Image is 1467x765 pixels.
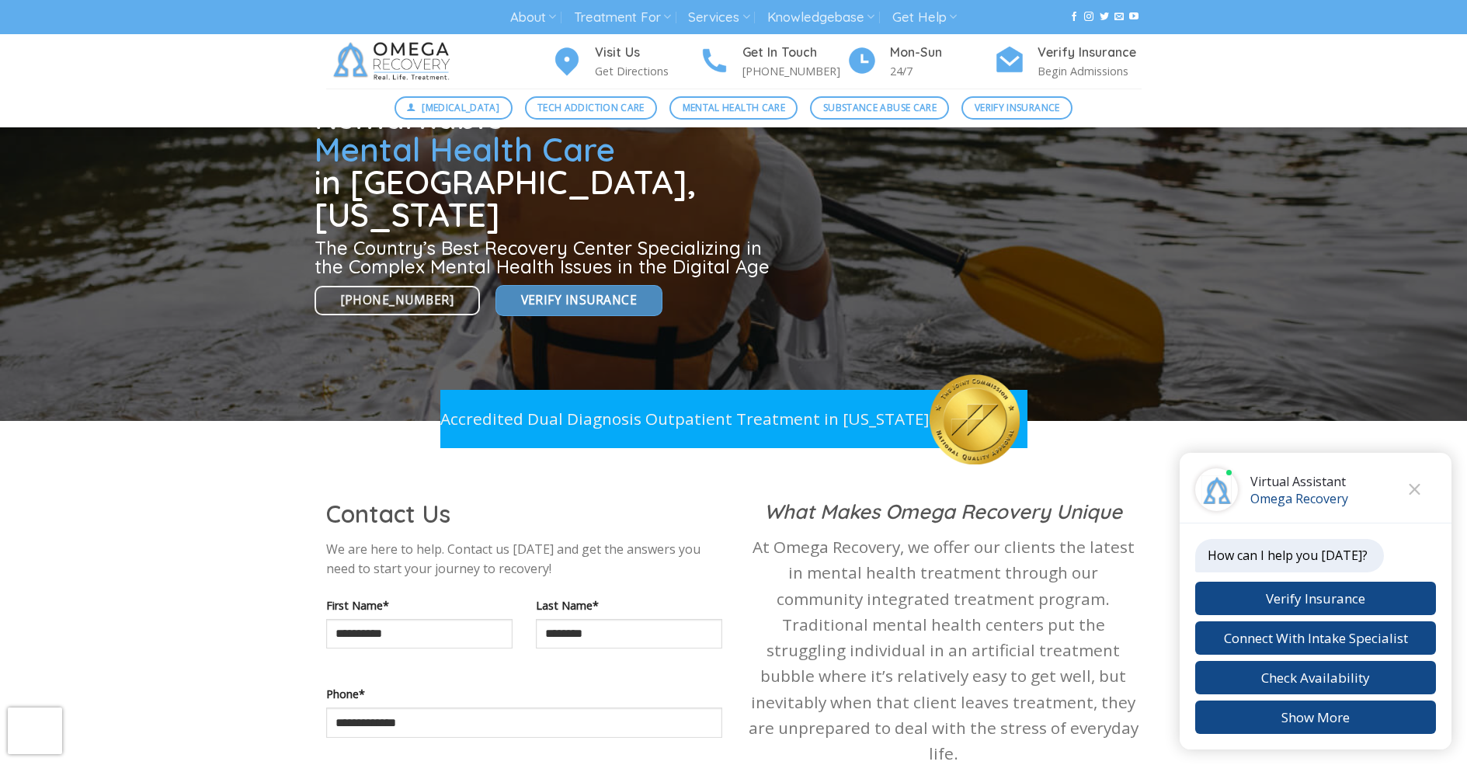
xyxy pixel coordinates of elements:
a: Services [688,3,749,32]
a: Send us an email [1114,12,1124,23]
a: Follow on Instagram [1084,12,1093,23]
p: Get Directions [595,62,699,80]
span: [MEDICAL_DATA] [422,100,499,115]
a: Get In Touch [PHONE_NUMBER] [699,43,846,81]
h4: Visit Us [595,43,699,63]
h4: Mon-Sun [890,43,994,63]
label: Last Name* [536,596,722,614]
a: Substance Abuse Care [810,96,949,120]
a: About [510,3,556,32]
a: Verify Insurance [495,285,662,315]
span: Substance Abuse Care [823,100,937,115]
span: Verify Insurance [521,290,637,310]
strong: What Makes Omega Recovery Unique [764,499,1122,523]
a: Follow on Twitter [1100,12,1109,23]
p: We are here to help. Contact us [DATE] and get the answers you need to start your journey to reco... [326,540,722,579]
a: Follow on YouTube [1129,12,1138,23]
span: Contact Us [326,499,450,529]
span: Mental Health Care [683,100,785,115]
span: Verify Insurance [975,100,1060,115]
span: [PHONE_NUMBER] [341,290,454,310]
label: First Name* [326,596,513,614]
h3: The Country’s Best Recovery Center Specializing in the Complex Mental Health Issues in the Digita... [315,238,776,276]
span: Tech Addiction Care [537,100,645,115]
span: Mental Health Care [315,129,615,170]
a: Get Help [892,3,957,32]
img: Omega Recovery [326,34,462,89]
a: Visit Us Get Directions [551,43,699,81]
a: Verify Insurance Begin Admissions [994,43,1142,81]
h4: Get In Touch [742,43,846,63]
h1: Remarkable in [GEOGRAPHIC_DATA], [US_STATE] [315,101,776,231]
a: [MEDICAL_DATA] [395,96,513,120]
p: [PHONE_NUMBER] [742,62,846,80]
label: Phone* [326,685,722,703]
a: [PHONE_NUMBER] [315,286,481,316]
a: Follow on Facebook [1069,12,1079,23]
p: Begin Admissions [1038,62,1142,80]
a: Mental Health Care [669,96,798,120]
a: Tech Addiction Care [525,96,658,120]
p: 24/7 [890,62,994,80]
p: Accredited Dual Diagnosis Outpatient Treatment in [US_STATE] [440,406,930,432]
a: Verify Insurance [961,96,1072,120]
a: Knowledgebase [767,3,874,32]
h4: Verify Insurance [1038,43,1142,63]
a: Treatment For [574,3,671,32]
